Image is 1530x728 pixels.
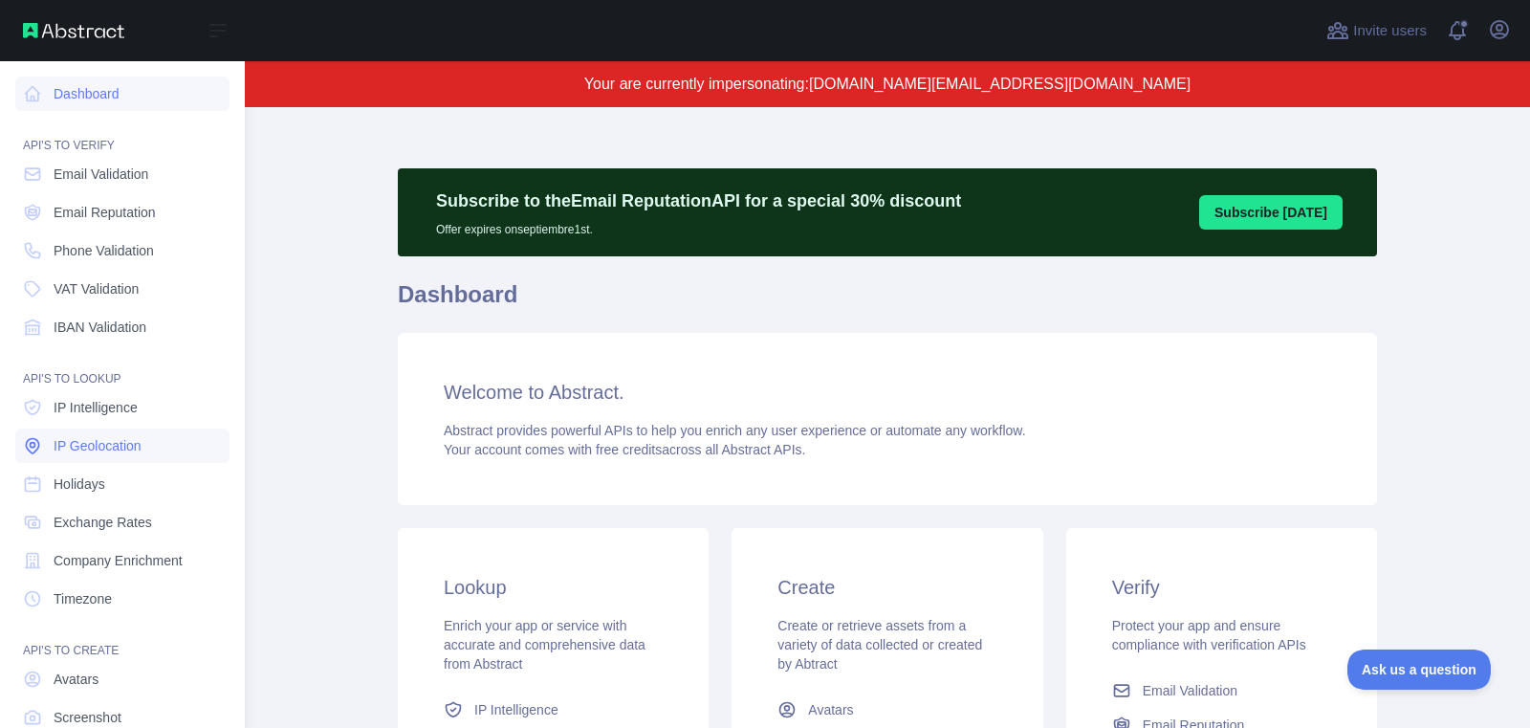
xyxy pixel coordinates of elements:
button: Invite users [1322,15,1431,46]
h3: Welcome to Abstract. [444,379,1331,406]
span: free credits [596,442,662,457]
span: Email Validation [1143,681,1237,700]
span: Invite users [1353,20,1427,42]
a: Avatars [15,662,229,696]
span: IP Intelligence [54,398,138,417]
div: API'S TO VERIFY [15,115,229,153]
span: Protect your app and ensure compliance with verification APIs [1112,618,1306,652]
a: Dashboard [15,77,229,111]
span: Enrich your app or service with accurate and comprehensive data from Abstract [444,618,645,672]
h3: Lookup [444,574,663,601]
h3: Verify [1112,574,1331,601]
a: Company Enrichment [15,543,229,578]
a: Email Validation [15,157,229,191]
img: Abstract API [23,23,124,38]
h1: Dashboard [398,279,1377,325]
a: Email Validation [1104,673,1339,708]
span: Your account comes with across all Abstract APIs. [444,442,805,457]
span: Abstract provides powerful APIs to help you enrich any user experience or automate any workflow. [444,423,1026,438]
a: IBAN Validation [15,310,229,344]
a: IP Intelligence [436,693,670,727]
span: IBAN Validation [54,318,146,337]
iframe: Toggle Customer Support [1347,650,1492,690]
span: Avatars [54,670,98,689]
h3: Create [777,574,996,601]
span: IP Intelligence [474,700,558,719]
a: Email Reputation [15,195,229,230]
span: Phone Validation [54,241,154,260]
a: Avatars [770,693,1004,727]
span: Screenshot [54,708,121,727]
span: IP Geolocation [54,436,142,455]
a: IP Geolocation [15,429,229,463]
a: IP Intelligence [15,390,229,425]
span: Holidays [54,474,105,494]
span: Company Enrichment [54,551,183,570]
span: Timezone [54,589,112,608]
div: API'S TO LOOKUP [15,348,229,386]
span: Email Reputation [54,203,156,222]
span: VAT Validation [54,279,139,298]
span: Avatars [808,700,853,719]
a: Timezone [15,582,229,616]
span: Create or retrieve assets from a variety of data collected or created by Abtract [777,618,982,672]
a: VAT Validation [15,272,229,306]
span: Exchange Rates [54,513,152,532]
p: Subscribe to the Email Reputation API for a special 30 % discount [436,188,961,214]
p: Offer expires on septiembre 1st. [436,214,961,237]
a: Phone Validation [15,233,229,268]
button: Subscribe [DATE] [1199,195,1343,230]
span: Your are currently impersonating: [584,76,809,92]
a: Holidays [15,467,229,501]
span: [DOMAIN_NAME][EMAIL_ADDRESS][DOMAIN_NAME] [809,76,1191,92]
span: Email Validation [54,165,148,184]
div: API'S TO CREATE [15,620,229,658]
a: Exchange Rates [15,505,229,540]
